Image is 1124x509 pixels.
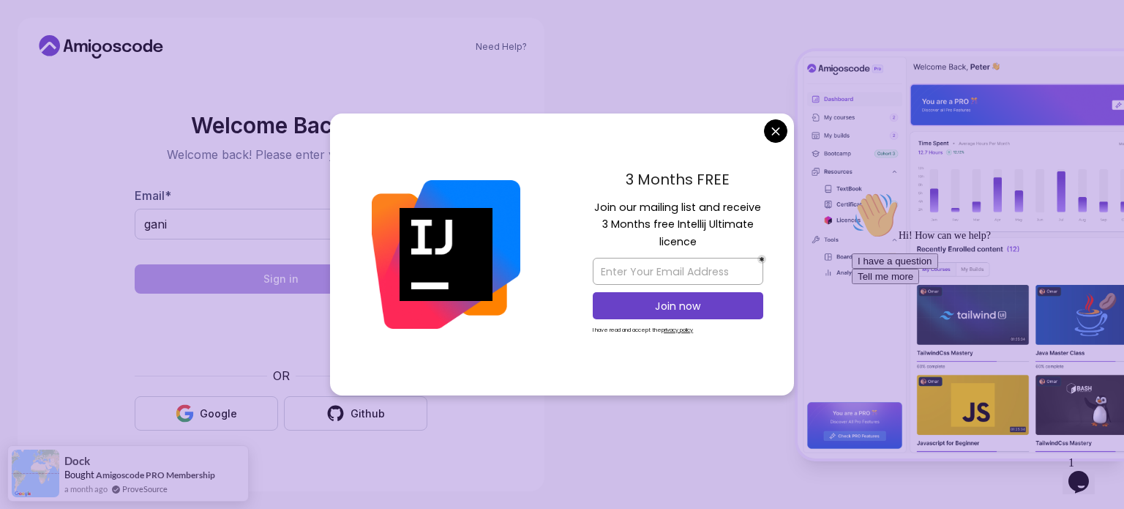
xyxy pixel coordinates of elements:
[476,41,527,53] a: Need Help?
[12,450,59,497] img: provesource social proof notification image
[96,469,215,480] a: Amigoscode PRO Membership
[284,396,427,431] button: Github
[135,264,427,294] button: Sign in
[6,67,92,83] button: I have a question
[6,6,53,53] img: :wave:
[135,396,278,431] button: Google
[1063,450,1109,494] iframe: chat widget
[6,83,73,98] button: Tell me more
[135,146,427,163] p: Welcome back! Please enter your details.
[64,469,94,480] span: Bought
[64,483,108,495] span: a month ago
[135,188,171,203] label: Email *
[64,455,90,467] span: Dock
[6,44,145,55] span: Hi! How can we help?
[6,6,269,98] div: 👋Hi! How can we help?I have a questionTell me more
[846,186,1109,443] iframe: chat widget
[135,114,427,137] h2: Welcome Back
[798,51,1124,458] img: Amigoscode Dashboard
[273,367,290,384] p: OR
[263,272,299,286] div: Sign in
[122,484,168,494] a: ProveSource
[35,35,167,59] a: Home link
[135,209,427,239] input: Enter your email
[351,406,385,421] div: Github
[171,302,391,358] iframe: Widget containing checkbox for hCaptcha security challenge
[200,406,237,421] div: Google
